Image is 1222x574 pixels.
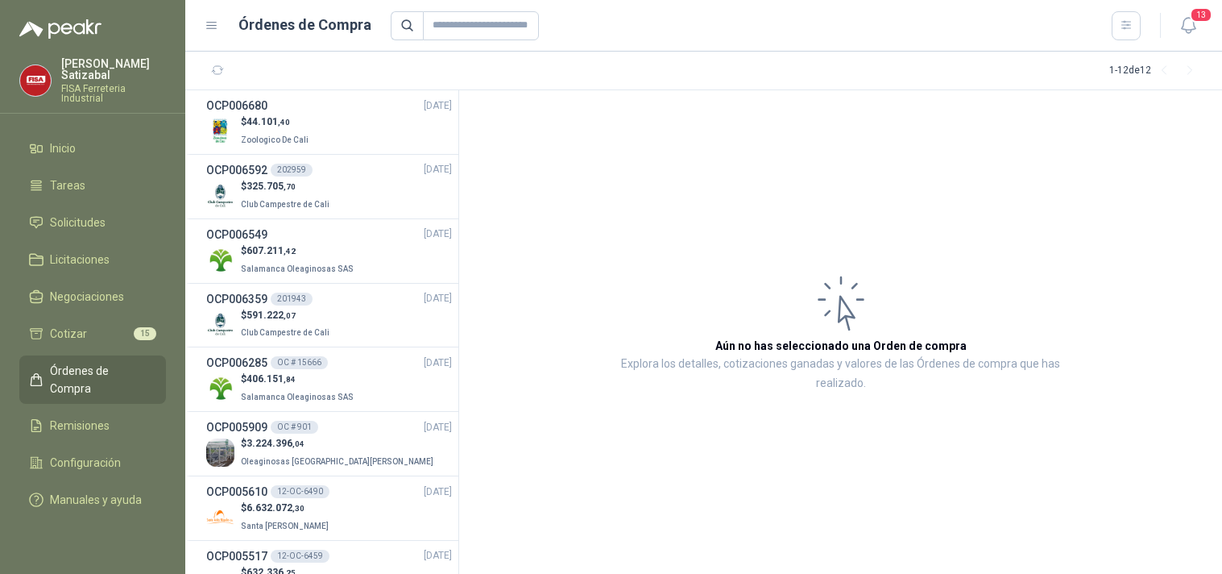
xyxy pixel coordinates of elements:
h3: OCP006680 [206,97,267,114]
span: 3.224.396 [246,438,304,449]
a: OCP005909OC # 901[DATE] Company Logo$3.224.396,04Oleaginosas [GEOGRAPHIC_DATA][PERSON_NAME] [206,418,452,469]
h3: OCP005610 [206,483,267,501]
a: Tareas [19,170,166,201]
span: Manuales y ayuda [50,491,142,509]
div: 1 - 12 de 12 [1109,58,1203,84]
span: Tareas [50,177,85,194]
span: 607.211 [246,245,296,256]
span: [DATE] [424,227,452,242]
a: Negociaciones [19,281,166,312]
span: 325.705 [246,181,296,192]
a: OCP006549[DATE] Company Logo$607.211,42Salamanca Oleaginosas SAS [206,226,452,277]
span: 6.632.072 [246,502,304,514]
div: OC # 15666 [271,356,328,369]
a: Configuración [19,447,166,478]
p: Explora los detalles, cotizaciones ganadas y valores de las Órdenes de compra que has realizado. [620,355,1061,393]
div: 201943 [271,293,313,306]
span: [DATE] [424,420,452,435]
span: Remisiones [50,417,110,435]
span: 44.101 [246,116,290,127]
span: ,40 [278,118,290,127]
a: OCP006285OC # 15666[DATE] Company Logo$406.151,84Salamanca Oleaginosas SAS [206,354,452,405]
span: [DATE] [424,548,452,564]
a: OCP006680[DATE] Company Logo$44.101,40Zoologico De Cali [206,97,452,148]
span: [DATE] [424,356,452,371]
img: Company Logo [206,503,234,531]
span: [DATE] [424,485,452,500]
h3: OCP006592 [206,161,267,179]
span: ,07 [284,311,296,320]
span: 591.222 [246,310,296,321]
div: 12-OC-6459 [271,550,329,563]
span: Solicitudes [50,214,106,231]
p: $ [241,436,437,451]
div: 202959 [271,164,313,177]
span: Club Campestre de Cali [241,200,329,209]
span: [DATE] [424,98,452,114]
span: 15 [134,327,156,340]
span: Negociaciones [50,288,124,306]
p: $ [241,372,357,387]
span: Oleaginosas [GEOGRAPHIC_DATA][PERSON_NAME] [241,457,433,466]
p: $ [241,114,312,130]
span: Licitaciones [50,251,110,268]
a: Remisiones [19,410,166,441]
span: Club Campestre de Cali [241,328,329,337]
span: Salamanca Oleaginosas SAS [241,264,354,273]
h3: OCP006285 [206,354,267,372]
a: Licitaciones [19,244,166,275]
span: 406.151 [246,373,296,385]
h3: OCP005909 [206,418,267,436]
h3: OCP006549 [206,226,267,243]
span: Cotizar [50,325,87,343]
span: ,04 [292,439,304,448]
span: 13 [1190,7,1212,23]
a: OCP006592202959[DATE] Company Logo$325.705,70Club Campestre de Cali [206,161,452,212]
span: Salamanca Oleaginosas SAS [241,393,354,401]
a: Órdenes de Compra [19,356,166,404]
img: Company Logo [206,310,234,338]
h3: OCP005517 [206,547,267,565]
img: Company Logo [20,65,51,96]
img: Company Logo [206,439,234,467]
span: Santa [PERSON_NAME] [241,522,329,530]
p: $ [241,501,332,516]
span: [DATE] [424,162,452,177]
span: ,70 [284,182,296,191]
a: OCP006359201943[DATE] Company Logo$591.222,07Club Campestre de Cali [206,290,452,341]
img: Company Logo [206,181,234,210]
span: [DATE] [424,291,452,306]
h3: OCP006359 [206,290,267,308]
a: Inicio [19,133,166,164]
a: Solicitudes [19,207,166,238]
span: ,30 [292,504,304,513]
span: ,84 [284,375,296,384]
img: Company Logo [206,117,234,145]
img: Company Logo [206,374,234,402]
h3: Aún no has seleccionado una Orden de compra [715,337,967,355]
span: ,42 [284,247,296,256]
div: OC # 901 [271,421,318,434]
img: Logo peakr [19,19,101,39]
div: 12-OC-6490 [271,485,329,498]
a: OCP00561012-OC-6490[DATE] Company Logo$6.632.072,30Santa [PERSON_NAME] [206,483,452,534]
p: $ [241,243,357,259]
span: Zoologico De Cali [241,135,309,144]
img: Company Logo [206,246,234,274]
a: Cotizar15 [19,318,166,349]
span: Inicio [50,139,76,157]
span: Órdenes de Compra [50,362,151,397]
h1: Órdenes de Compra [238,14,371,36]
p: $ [241,179,333,194]
span: Configuración [50,454,121,472]
p: FISA Ferreteria Industrial [61,84,166,103]
p: [PERSON_NAME] Satizabal [61,58,166,81]
a: Manuales y ayuda [19,485,166,515]
p: $ [241,308,333,323]
button: 13 [1174,11,1203,40]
